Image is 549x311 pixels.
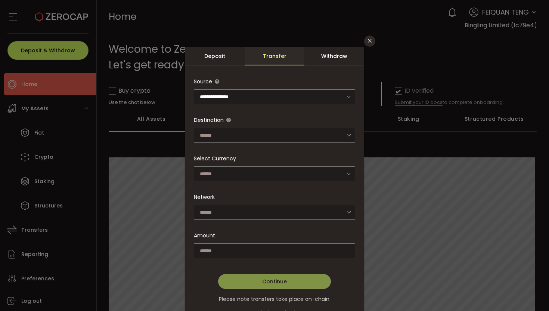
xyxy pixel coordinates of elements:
button: Continue [218,274,331,289]
span: Please note transfers take place on-chain. [219,295,331,303]
div: Withdraw [304,47,364,65]
label: Select Currency [194,155,241,162]
div: 聊天小工具 [512,275,549,311]
label: Network [194,193,219,201]
span: Source [194,78,212,85]
iframe: Chat Widget [512,275,549,311]
button: Close [364,36,375,47]
div: Deposit [185,47,245,65]
span: Continue [262,278,287,285]
div: Transfer [245,47,304,65]
span: Destination [194,116,224,124]
span: Amount [194,228,215,243]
